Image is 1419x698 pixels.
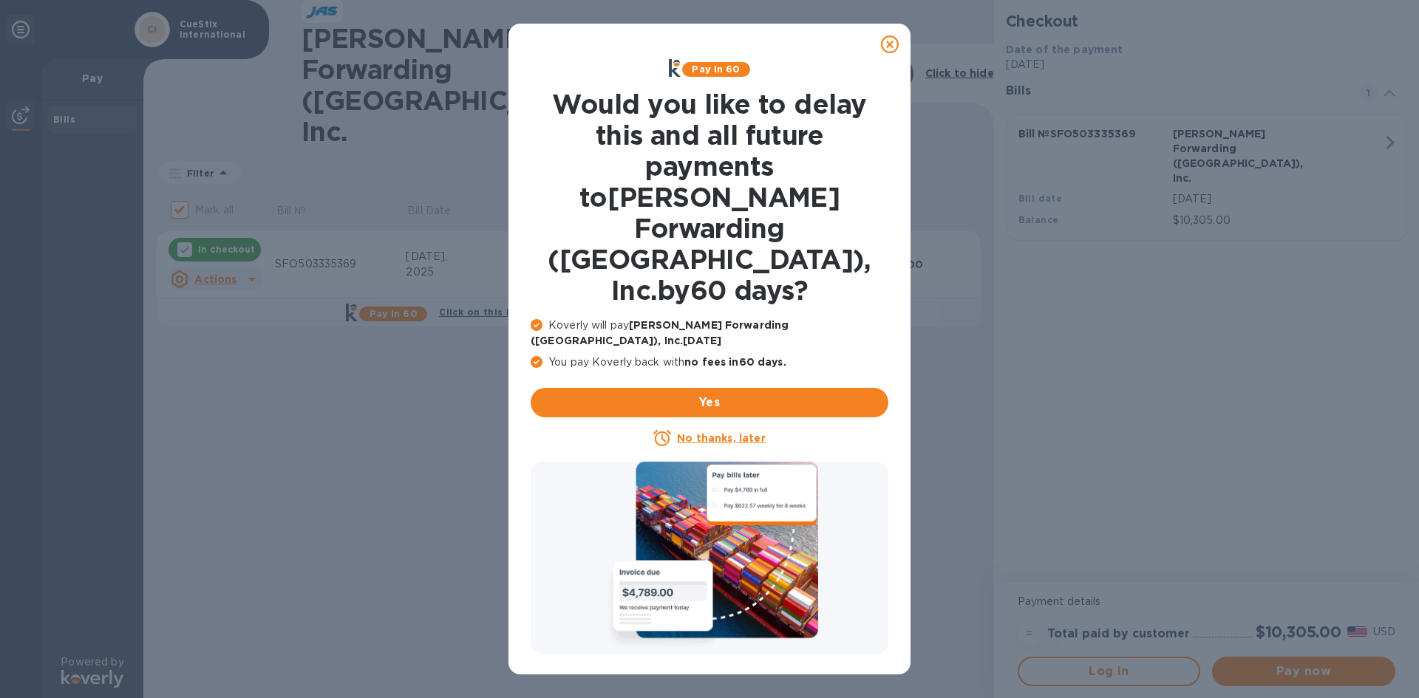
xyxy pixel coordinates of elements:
b: no fees in 60 days . [684,356,786,368]
h1: Would you like to delay this and all future payments to [PERSON_NAME] Forwarding ([GEOGRAPHIC_DAT... [531,89,888,306]
span: Yes [542,394,877,411]
p: Koverly will pay [531,318,888,349]
u: No thanks, later [677,432,765,444]
button: Yes [531,388,888,417]
p: You pay Koverly back with [531,355,888,370]
b: Pay in 60 [692,64,740,75]
b: [PERSON_NAME] Forwarding ([GEOGRAPHIC_DATA]), Inc. [DATE] [531,319,789,346]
